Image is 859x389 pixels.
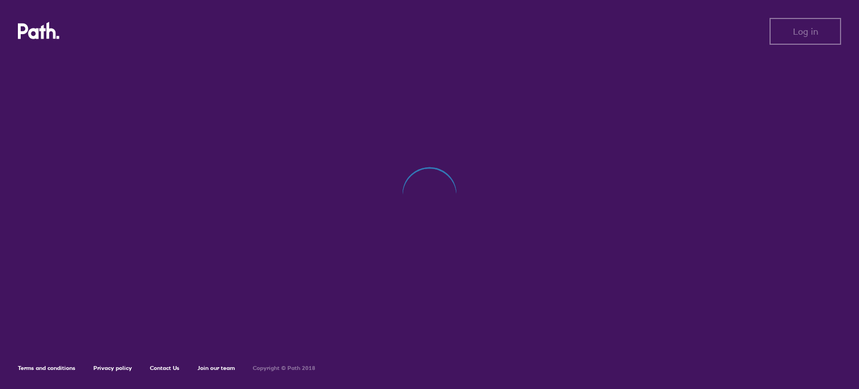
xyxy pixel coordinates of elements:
[253,365,315,372] h6: Copyright © Path 2018
[793,26,818,36] span: Log in
[93,364,132,372] a: Privacy policy
[18,364,75,372] a: Terms and conditions
[150,364,180,372] a: Contact Us
[770,18,841,45] button: Log in
[197,364,235,372] a: Join our team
